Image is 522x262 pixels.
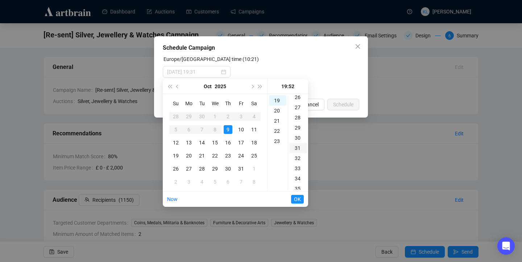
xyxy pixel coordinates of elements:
[221,136,235,149] td: 2025-10-16
[169,149,182,162] td: 2025-10-19
[290,133,307,143] div: 30
[185,112,193,121] div: 29
[291,195,304,204] button: OK
[208,175,221,188] td: 2025-11-05
[166,79,174,94] button: Last year (Control + left)
[497,237,515,255] div: Open Intercom Messenger
[235,110,248,123] td: 2025-10-03
[195,175,208,188] td: 2025-11-04
[195,162,208,175] td: 2025-10-28
[208,162,221,175] td: 2025-10-29
[182,149,195,162] td: 2025-10-20
[208,123,221,136] td: 2025-10-08
[221,97,235,110] th: Th
[224,177,232,186] div: 6
[248,97,261,110] th: Sa
[208,149,221,162] td: 2025-10-22
[224,164,232,173] div: 30
[237,151,245,160] div: 24
[290,112,307,123] div: 28
[169,136,182,149] td: 2025-10-12
[250,112,258,121] div: 4
[235,175,248,188] td: 2025-11-07
[182,162,195,175] td: 2025-10-27
[208,97,221,110] th: We
[185,164,193,173] div: 27
[290,184,307,194] div: 35
[248,123,261,136] td: 2025-10-11
[294,192,301,206] span: OK
[182,136,195,149] td: 2025-10-13
[235,162,248,175] td: 2025-10-31
[182,97,195,110] th: Mo
[235,149,248,162] td: 2025-10-24
[171,125,180,134] div: 5
[250,151,258,160] div: 25
[169,175,182,188] td: 2025-11-02
[198,164,206,173] div: 28
[290,173,307,184] div: 34
[298,99,324,110] button: Cancel
[290,143,307,153] div: 31
[290,153,307,163] div: 32
[303,101,319,109] span: Cancel
[211,112,219,121] div: 1
[195,110,208,123] td: 2025-09-30
[248,175,261,188] td: 2025-11-08
[250,138,258,147] div: 18
[185,151,193,160] div: 20
[215,79,226,94] button: Choose a year
[250,164,258,173] div: 1
[221,123,235,136] td: 2025-10-09
[198,177,206,186] div: 4
[248,79,256,94] button: Next month (PageDown)
[270,79,305,94] div: 19:52
[269,106,286,116] div: 20
[198,138,206,147] div: 14
[221,175,235,188] td: 2025-11-06
[198,125,206,134] div: 7
[290,163,307,173] div: 33
[204,79,212,94] button: Choose a month
[163,56,259,62] label: Europe/London time (10:21)
[224,151,232,160] div: 23
[182,110,195,123] td: 2025-09-29
[185,138,193,147] div: 13
[269,136,286,146] div: 23
[352,41,364,52] button: Close
[208,136,221,149] td: 2025-10-15
[248,162,261,175] td: 2025-11-01
[290,123,307,133] div: 29
[198,151,206,160] div: 21
[208,110,221,123] td: 2025-10-01
[250,125,258,134] div: 11
[237,177,245,186] div: 7
[171,112,180,121] div: 28
[327,99,359,110] button: Schedule
[169,110,182,123] td: 2025-09-28
[250,177,258,186] div: 8
[169,123,182,136] td: 2025-10-05
[221,110,235,123] td: 2025-10-02
[248,149,261,162] td: 2025-10-25
[171,164,180,173] div: 26
[290,92,307,102] div: 26
[237,164,245,173] div: 31
[185,125,193,134] div: 6
[211,125,219,134] div: 8
[171,177,180,186] div: 2
[269,126,286,136] div: 22
[248,110,261,123] td: 2025-10-04
[211,151,219,160] div: 22
[221,162,235,175] td: 2025-10-30
[248,136,261,149] td: 2025-10-18
[198,112,206,121] div: 30
[237,125,245,134] div: 10
[211,138,219,147] div: 15
[221,149,235,162] td: 2025-10-23
[224,138,232,147] div: 16
[169,162,182,175] td: 2025-10-26
[195,123,208,136] td: 2025-10-07
[167,68,220,76] input: Select date
[174,79,182,94] button: Previous month (PageUp)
